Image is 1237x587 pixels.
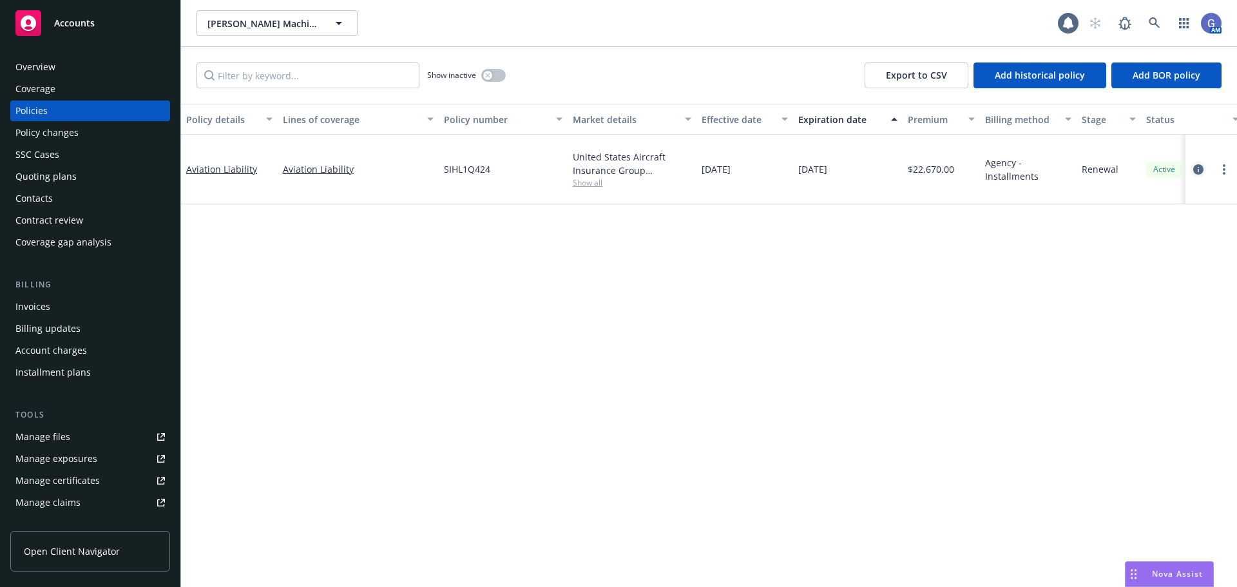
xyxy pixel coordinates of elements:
[15,232,111,253] div: Coverage gap analysis
[980,104,1077,135] button: Billing method
[798,162,827,176] span: [DATE]
[181,104,278,135] button: Policy details
[444,162,490,176] span: SIHL1Q424
[15,492,81,513] div: Manage claims
[10,362,170,383] a: Installment plans
[1142,10,1167,36] a: Search
[10,101,170,121] a: Policies
[10,122,170,143] a: Policy changes
[1082,162,1118,176] span: Renewal
[197,10,358,36] button: [PERSON_NAME] Machine Corp.
[1111,63,1222,88] button: Add BOR policy
[702,162,731,176] span: [DATE]
[15,144,59,165] div: SSC Cases
[15,514,76,535] div: Manage BORs
[15,188,53,209] div: Contacts
[696,104,793,135] button: Effective date
[10,470,170,491] a: Manage certificates
[278,104,439,135] button: Lines of coverage
[15,448,97,469] div: Manage exposures
[1151,164,1177,175] span: Active
[10,409,170,421] div: Tools
[15,296,50,317] div: Invoices
[15,101,48,121] div: Policies
[1152,568,1203,579] span: Nova Assist
[15,79,55,99] div: Coverage
[1112,10,1138,36] a: Report a Bug
[985,156,1071,183] span: Agency - Installments
[1201,13,1222,34] img: photo
[15,122,79,143] div: Policy changes
[10,144,170,165] a: SSC Cases
[10,232,170,253] a: Coverage gap analysis
[186,163,257,175] a: Aviation Liability
[1082,113,1122,126] div: Stage
[573,150,691,177] div: United States Aircraft Insurance Group ([GEOGRAPHIC_DATA]), United States Aircraft Insurance Grou...
[15,166,77,187] div: Quoting plans
[973,63,1106,88] button: Add historical policy
[10,492,170,513] a: Manage claims
[793,104,903,135] button: Expiration date
[283,113,419,126] div: Lines of coverage
[10,514,170,535] a: Manage BORs
[427,70,476,81] span: Show inactive
[1133,69,1200,81] span: Add BOR policy
[283,162,434,176] a: Aviation Liability
[865,63,968,88] button: Export to CSV
[1216,162,1232,177] a: more
[15,57,55,77] div: Overview
[15,340,87,361] div: Account charges
[1191,162,1206,177] a: circleInformation
[10,296,170,317] a: Invoices
[186,113,258,126] div: Policy details
[908,113,961,126] div: Premium
[702,113,774,126] div: Effective date
[1146,113,1225,126] div: Status
[197,63,419,88] input: Filter by keyword...
[10,79,170,99] a: Coverage
[573,113,677,126] div: Market details
[886,69,947,81] span: Export to CSV
[798,113,883,126] div: Expiration date
[15,318,81,339] div: Billing updates
[439,104,568,135] button: Policy number
[10,427,170,447] a: Manage files
[10,57,170,77] a: Overview
[1125,561,1214,587] button: Nova Assist
[10,210,170,231] a: Contract review
[207,17,319,30] span: [PERSON_NAME] Machine Corp.
[1077,104,1141,135] button: Stage
[568,104,696,135] button: Market details
[15,362,91,383] div: Installment plans
[15,210,83,231] div: Contract review
[24,544,120,558] span: Open Client Navigator
[15,427,70,447] div: Manage files
[1171,10,1197,36] a: Switch app
[54,18,95,28] span: Accounts
[903,104,980,135] button: Premium
[1082,10,1108,36] a: Start snowing
[908,162,954,176] span: $22,670.00
[995,69,1085,81] span: Add historical policy
[10,5,170,41] a: Accounts
[1126,562,1142,586] div: Drag to move
[10,166,170,187] a: Quoting plans
[10,448,170,469] a: Manage exposures
[444,113,548,126] div: Policy number
[10,188,170,209] a: Contacts
[15,470,100,491] div: Manage certificates
[985,113,1057,126] div: Billing method
[10,278,170,291] div: Billing
[10,318,170,339] a: Billing updates
[10,340,170,361] a: Account charges
[573,177,691,188] span: Show all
